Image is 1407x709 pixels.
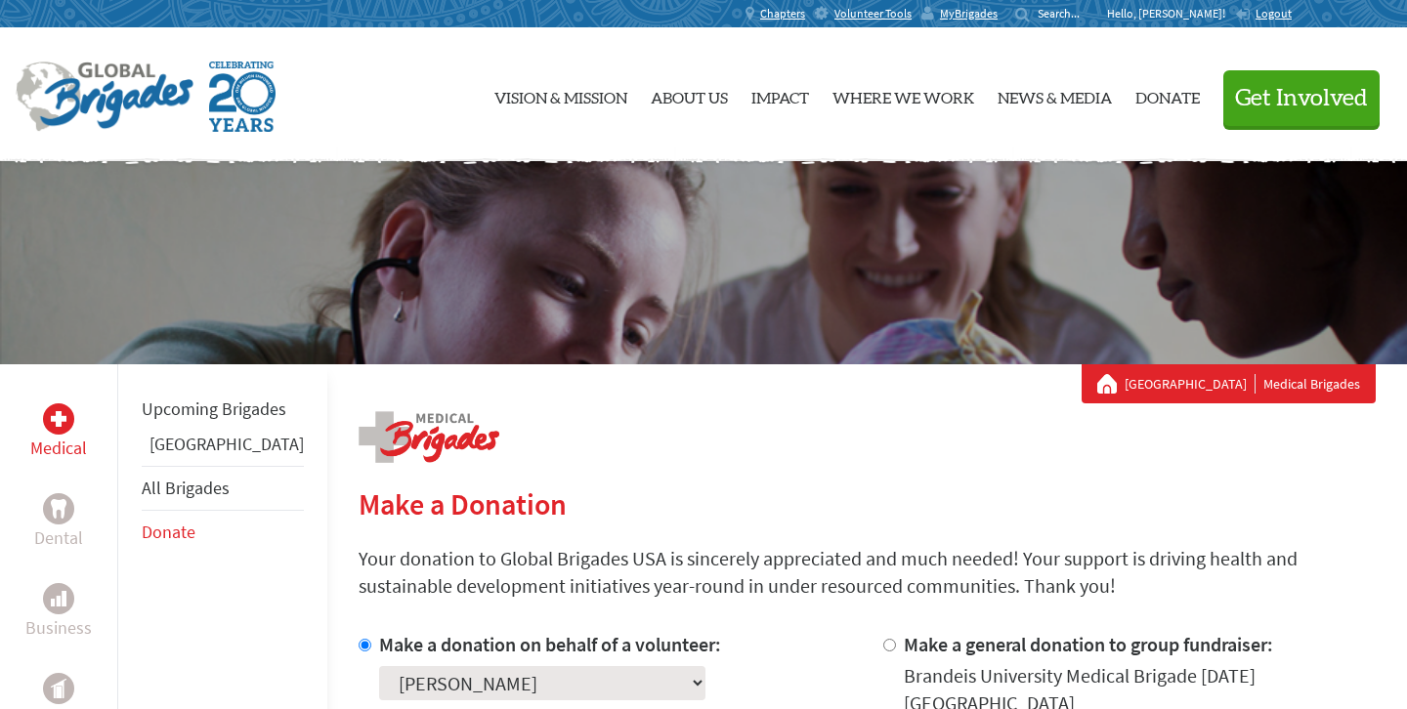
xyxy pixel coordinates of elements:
img: logo-medical.png [359,411,499,463]
a: Impact [751,44,809,146]
div: Public Health [43,673,74,704]
a: About Us [651,44,728,146]
a: MedicalMedical [30,403,87,462]
p: Hello, [PERSON_NAME]! [1107,6,1235,21]
img: Global Brigades Celebrating 20 Years [209,62,276,132]
a: All Brigades [142,477,230,499]
span: Get Involved [1235,87,1368,110]
a: Donate [1135,44,1200,146]
li: Donate [142,511,304,554]
a: DentalDental [34,493,83,552]
p: Dental [34,524,83,552]
input: Search... [1038,6,1093,21]
div: Business [43,583,74,614]
a: Where We Work [832,44,974,146]
p: Medical [30,435,87,462]
div: Dental [43,493,74,524]
img: Public Health [51,679,66,698]
a: [GEOGRAPHIC_DATA] [149,433,304,455]
a: News & Media [998,44,1112,146]
img: Business [51,591,66,606]
img: Global Brigades Logo [16,62,193,132]
a: Vision & Mission [494,44,627,146]
span: MyBrigades [940,6,998,21]
div: Medical Brigades [1097,374,1360,394]
a: [GEOGRAPHIC_DATA] [1125,374,1256,394]
div: Medical [43,403,74,435]
p: Your donation to Global Brigades USA is sincerely appreciated and much needed! Your support is dr... [359,545,1376,600]
img: Dental [51,499,66,518]
label: Make a general donation to group fundraiser: [904,632,1273,656]
span: Logout [1256,6,1292,21]
button: Get Involved [1223,70,1380,126]
span: Chapters [760,6,805,21]
a: BusinessBusiness [25,583,92,642]
a: Donate [142,521,195,543]
a: Upcoming Brigades [142,397,286,420]
li: Belize [142,431,304,466]
li: All Brigades [142,466,304,511]
a: Logout [1235,6,1292,21]
p: Business [25,614,92,642]
label: Make a donation on behalf of a volunteer: [379,632,721,656]
h2: Make a Donation [359,486,1376,521]
li: Upcoming Brigades [142,388,304,431]
span: Volunteer Tools [834,6,912,21]
img: Medical [51,411,66,427]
